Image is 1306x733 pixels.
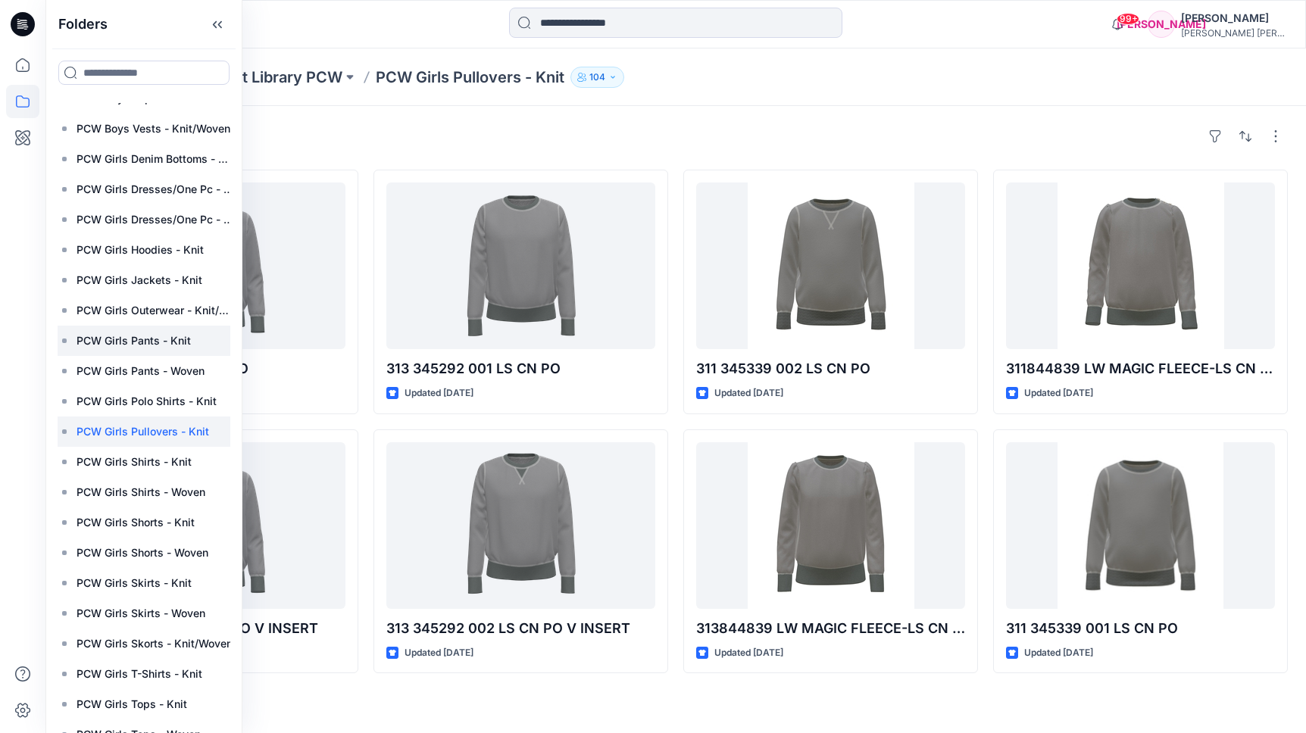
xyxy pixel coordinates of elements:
[77,513,195,532] p: PCW Girls Shorts - Knit
[386,618,655,639] p: 313 345292 002 LS CN PO V INSERT
[386,358,655,379] p: 313 345292 001 LS CN PO
[1181,27,1287,39] div: [PERSON_NAME] [PERSON_NAME]
[376,67,564,88] p: PCW Girls Pullovers - Knit
[405,385,473,401] p: Updated [DATE]
[714,645,783,661] p: Updated [DATE]
[1024,385,1093,401] p: Updated [DATE]
[77,604,205,622] p: PCW Girls Skirts - Woven
[386,442,655,609] a: 313 345292 002 LS CN PO V INSERT
[77,544,208,562] p: PCW Girls Shorts - Woven
[714,385,783,401] p: Updated [DATE]
[1024,645,1093,661] p: Updated [DATE]
[696,618,965,639] p: 313844839 LW MAGIC FLEECE-LS CN FLEECE-KNIT SHIRTS-SWEATSHIRT
[77,423,209,441] p: PCW Girls Pullovers - Knit
[696,182,965,349] a: 311 345339 002 LS CN PO
[77,180,237,198] p: PCW Girls Dresses/One Pc - Knit
[77,362,205,380] p: PCW Girls Pants - Woven
[1006,358,1275,379] p: 311844839 LW MAGIC FLEECE-LS CN FLEECE-KNIT SHIRTS-SWEATSHIRT
[77,635,233,653] p: PCW Girls Skorts - Knit/Woven
[696,358,965,379] p: 311 345339 002 LS CN PO
[1148,11,1175,38] div: [PERSON_NAME]
[77,392,217,410] p: PCW Girls Polo Shirts - Knit
[405,645,473,661] p: Updated [DATE]
[1006,618,1275,639] p: 311 345339 001 LS CN PO
[1006,182,1275,349] a: 311844839 LW MAGIC FLEECE-LS CN FLEECE-KNIT SHIRTS-SWEATSHIRT
[77,211,237,229] p: PCW Girls Dresses/One Pc - Woven
[1006,442,1275,609] a: 311 345339 001 LS CN PO
[77,332,191,350] p: PCW Girls Pants - Knit
[77,453,192,471] p: PCW Girls Shirts - Knit
[1117,13,1139,25] span: 99+
[696,442,965,609] a: 313844839 LW MAGIC FLEECE-LS CN FLEECE-KNIT SHIRTS-SWEATSHIRT
[151,67,342,88] a: Master Asset Library PCW
[77,574,192,592] p: PCW Girls Skirts - Knit
[77,271,202,289] p: PCW Girls Jackets - Knit
[589,69,605,86] p: 104
[77,665,202,683] p: PCW Girls T-Shirts - Knit
[1181,9,1287,27] div: [PERSON_NAME]
[386,182,655,349] a: 313 345292 001 LS CN PO
[77,695,187,713] p: PCW Girls Tops - Knit
[77,301,237,320] p: PCW Girls Outerwear - Knit/Woven
[570,67,624,88] button: 104
[77,150,237,168] p: PCW Girls Denim Bottoms - Woven
[77,483,205,501] p: PCW Girls Shirts - Woven
[77,120,230,138] p: PCW Boys Vests - Knit/Woven
[77,241,204,259] p: PCW Girls Hoodies - Knit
